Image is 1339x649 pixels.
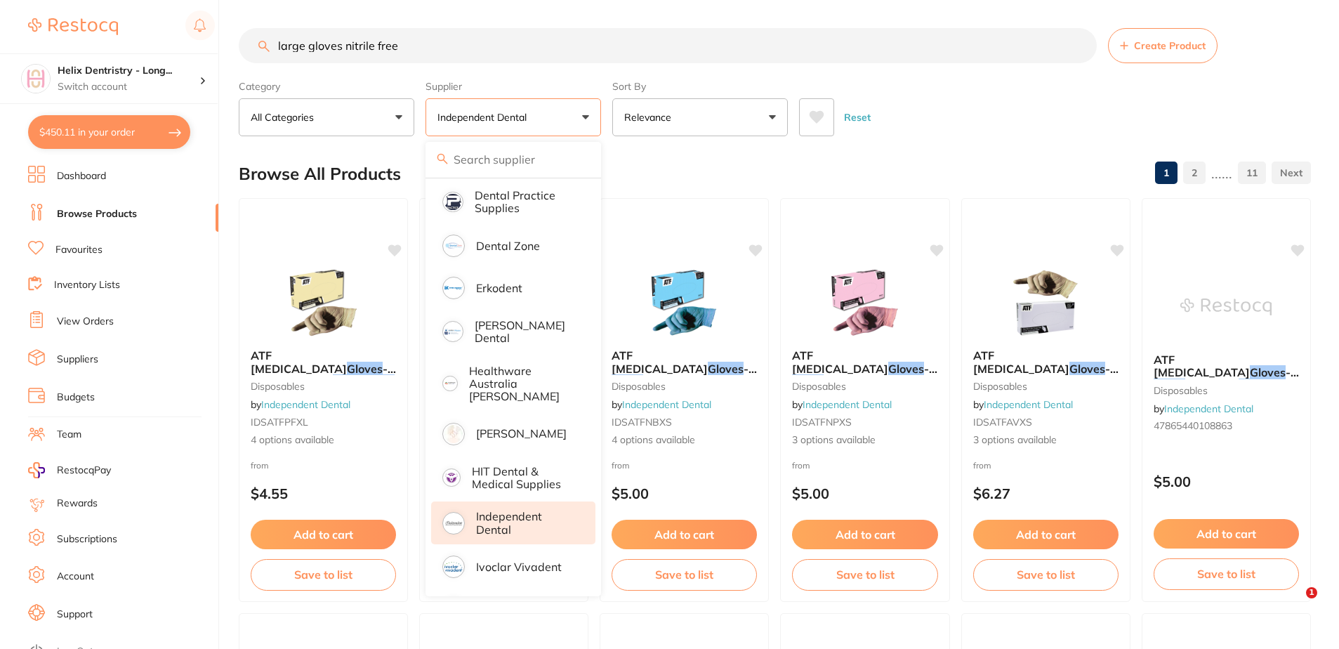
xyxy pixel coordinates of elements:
button: Save to list [1154,558,1299,589]
a: Independent Dental [261,398,350,411]
span: 4 options available [251,433,396,447]
img: ATF Dental Examination Gloves - Nitrile - BLACK - XLarge [1180,272,1272,342]
img: ATF Dental Examination Gloves - Latex - Powder Free Gloves [278,268,369,338]
span: ATF [MEDICAL_DATA] [1154,353,1250,379]
em: Gloves [347,362,383,376]
input: Search Products [239,28,1097,63]
span: 3 options available [973,433,1119,447]
span: - [744,362,757,376]
small: disposables [251,381,396,392]
span: 1 [1306,587,1317,598]
b: ATF Dental Examination Gloves - Nitrile - BLACK - XLarge [1154,353,1299,379]
p: Independent Dental [476,510,576,536]
img: HIT Dental & Medical Supplies [444,471,459,485]
label: Sort By [612,80,788,93]
a: Favourites [55,243,103,257]
em: Nitrile [1154,379,1185,393]
span: IDSATFAVXS [973,416,1032,428]
span: Create Product [1134,40,1206,51]
img: Dental Practice Supplies [444,194,461,211]
a: 1 [1155,159,1178,187]
span: by [973,398,1073,411]
p: $4.55 [251,485,396,501]
a: Rewards [57,497,98,511]
img: Dental Zone [444,237,463,255]
button: Add to cart [1154,519,1299,549]
label: Supplier [426,80,601,93]
a: Suppliers [57,353,98,367]
span: 3 options available [792,433,937,447]
span: IDSATFNBXS [612,416,672,428]
p: Dental Zone [476,240,540,252]
a: Independent Dental [803,398,892,411]
img: Restocq Logo [28,18,118,35]
button: Save to list [251,559,396,590]
label: Category [239,80,414,93]
img: Erskine Dental [444,323,461,340]
a: Restocq Logo [28,11,118,43]
a: Budgets [57,391,95,405]
button: Save to list [792,559,937,590]
em: Nitrile [792,374,824,388]
a: Independent Dental [1164,402,1253,415]
p: Healthware Australia [PERSON_NAME] [469,365,576,403]
span: - BLUE [643,374,680,388]
a: RestocqPay [28,462,111,478]
iframe: Intercom live chat [1277,587,1311,621]
button: Add to cart [792,520,937,549]
p: Ivoclar Vivadent [476,560,562,573]
a: Subscriptions [57,532,117,546]
span: by [251,398,350,411]
h4: Helix Dentristry - Long Jetty [58,64,199,78]
span: by [612,398,711,411]
button: Create Product [1108,28,1218,63]
button: Add to cart [973,520,1119,549]
span: from [251,460,269,471]
em: Gloves [359,374,395,388]
b: ATF Dental Examination Gloves - Nitrile - PINK [792,349,937,375]
span: - Latex - Powder [251,362,396,388]
span: ATF [MEDICAL_DATA] [973,348,1069,375]
small: disposables [792,381,937,392]
span: RestocqPay [57,464,111,478]
em: XLarge [1239,379,1277,393]
p: $5.00 [1154,473,1299,490]
em: Nitrile [612,374,643,388]
input: Search supplier [426,142,601,177]
span: 4 options available [612,433,757,447]
b: ATF Dental Examination Gloves - ALOE VERA - Latex - Powder Free [973,349,1119,375]
img: ATF Dental Examination Gloves - ALOE VERA - Latex - Powder Free [1000,268,1091,338]
p: Erkodent [476,282,522,294]
p: $6.27 [973,485,1119,501]
span: by [792,398,892,411]
span: - [1286,365,1299,379]
img: Independent Dental [444,514,463,532]
img: Henry Schein Halas [444,425,463,443]
em: Gloves [708,362,744,376]
button: Add to cart [251,520,396,549]
a: Inventory Lists [54,278,120,292]
p: All Categories [251,110,319,124]
span: ATF [MEDICAL_DATA] [792,348,888,375]
small: disposables [973,381,1119,392]
img: Ivoclar Vivadent [444,558,463,576]
button: Reset [840,98,875,136]
a: View Orders [57,315,114,329]
a: Account [57,570,94,584]
button: Save to list [973,559,1119,590]
span: - PINK [824,374,859,388]
span: from [973,460,991,471]
span: from [792,460,810,471]
p: Dental Practice Supplies [475,189,576,215]
button: Save to list [612,559,757,590]
span: ATF [MEDICAL_DATA] [612,348,708,375]
img: ATF Dental Examination Gloves - Nitrile - BLUE [639,268,730,338]
small: disposables [1154,385,1299,396]
h2: Browse All Products [239,164,401,184]
b: ATF Dental Examination Gloves - Nitrile - BLUE [612,349,757,375]
a: Support [57,608,93,622]
p: Switch account [58,80,199,94]
span: by [1154,402,1253,415]
a: Independent Dental [622,398,711,411]
p: ...... [1211,165,1232,181]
